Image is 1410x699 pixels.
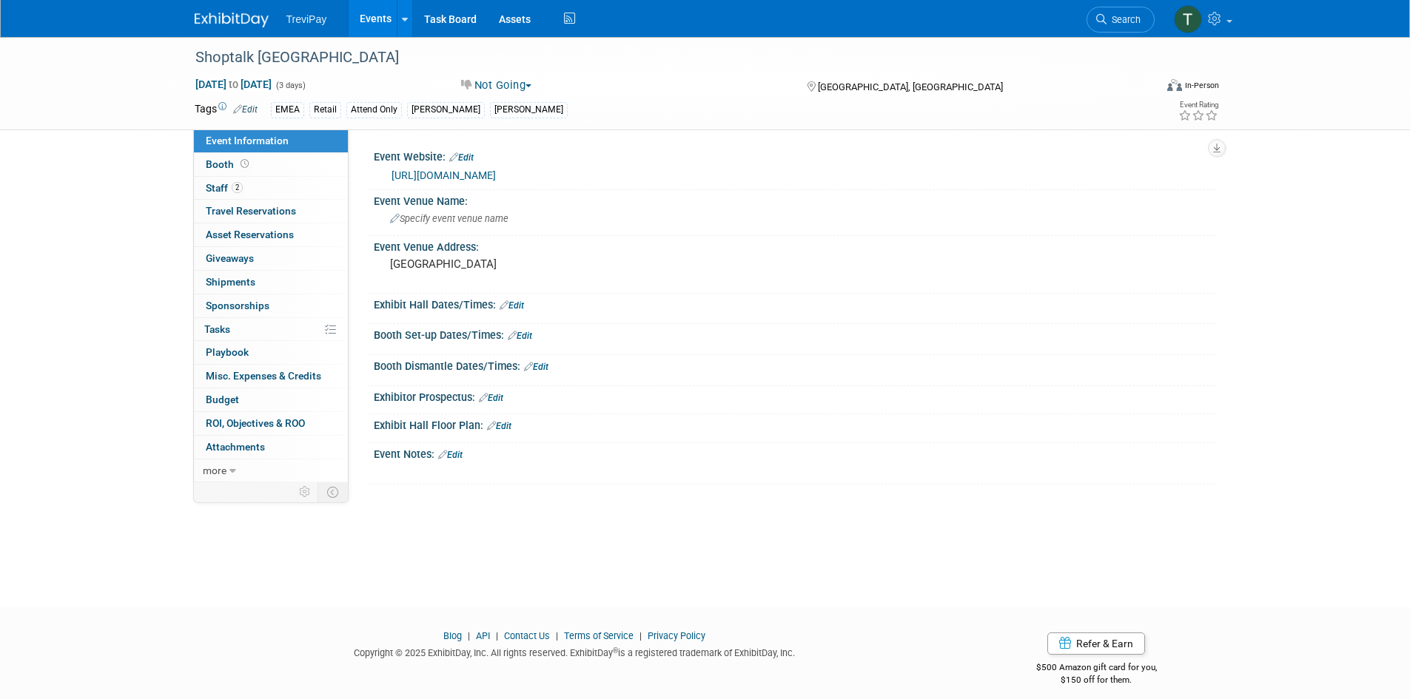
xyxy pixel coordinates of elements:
[636,630,645,641] span: |
[977,674,1216,686] div: $150 off for them.
[190,44,1132,71] div: Shoptalk [GEOGRAPHIC_DATA]
[206,394,239,405] span: Budget
[195,101,258,118] td: Tags
[233,104,258,115] a: Edit
[206,346,249,358] span: Playbook
[194,365,348,388] a: Misc. Expenses & Credits
[194,388,348,411] a: Budget
[374,355,1216,374] div: Booth Dismantle Dates/Times:
[318,482,348,502] td: Toggle Event Tabs
[194,412,348,435] a: ROI, Objectives & ROO
[195,13,269,27] img: ExhibitDay
[648,630,705,641] a: Privacy Policy
[194,129,348,152] a: Event Information
[346,102,402,118] div: Attend Only
[438,450,463,460] a: Edit
[194,223,348,246] a: Asset Reservations
[374,236,1216,254] div: Event Venue Address:
[206,252,254,264] span: Giveaways
[195,643,956,660] div: Copyright © 2025 ExhibitDay, Inc. All rights reserved. ExhibitDay is a registered trademark of Ex...
[194,247,348,270] a: Giveaways
[271,102,304,118] div: EMEA
[374,386,1216,405] div: Exhibitor Prospectus:
[1107,14,1141,25] span: Search
[552,630,562,641] span: |
[407,102,485,118] div: [PERSON_NAME]
[206,135,289,146] span: Event Information
[390,257,708,271] pre: [GEOGRAPHIC_DATA]
[374,414,1216,433] div: Exhibit Hall Floor Plan:
[1178,101,1218,109] div: Event Rating
[232,182,243,193] span: 2
[390,213,508,224] span: Specify event venue name
[374,443,1216,462] div: Event Notes:
[195,78,272,91] span: [DATE] [DATE]
[524,362,548,372] a: Edit
[206,276,255,288] span: Shipments
[500,300,524,311] a: Edit
[492,630,502,641] span: |
[977,652,1216,686] div: $500 Amazon gift card for you,
[203,465,226,476] span: more
[564,630,634,641] a: Terms of Service
[226,78,241,90] span: to
[194,153,348,176] a: Booth
[238,158,252,169] span: Booth not reserved yet
[1087,7,1155,33] a: Search
[275,81,306,90] span: (3 days)
[1174,5,1202,33] img: Tara DePaepe
[374,324,1216,343] div: Booth Set-up Dates/Times:
[504,630,550,641] a: Contact Us
[613,646,618,655] sup: ®
[374,294,1216,313] div: Exhibit Hall Dates/Times:
[206,441,265,453] span: Attachments
[392,169,496,181] a: [URL][DOMAIN_NAME]
[194,436,348,459] a: Attachments
[194,318,348,341] a: Tasks
[194,294,348,317] a: Sponsorships
[206,370,321,382] span: Misc. Expenses & Credits
[206,158,252,170] span: Booth
[479,393,503,403] a: Edit
[1167,79,1182,91] img: Format-Inperson.png
[1047,632,1145,655] a: Refer & Earn
[206,417,305,429] span: ROI, Objectives & ROO
[206,229,294,240] span: Asset Reservations
[464,630,474,641] span: |
[490,102,568,118] div: [PERSON_NAME]
[194,341,348,364] a: Playbook
[194,459,348,482] a: more
[194,177,348,200] a: Staff2
[476,630,490,641] a: API
[487,421,511,431] a: Edit
[443,630,462,641] a: Blog
[292,482,318,502] td: Personalize Event Tab Strip
[374,190,1216,209] div: Event Venue Name:
[206,300,269,311] span: Sponsorships
[204,323,230,335] span: Tasks
[449,152,474,163] a: Edit
[194,200,348,223] a: Travel Reservations
[1184,80,1219,91] div: In-Person
[194,271,348,294] a: Shipments
[206,205,296,217] span: Travel Reservations
[1067,77,1220,99] div: Event Format
[374,146,1216,165] div: Event Website:
[818,81,1003,92] span: [GEOGRAPHIC_DATA], [GEOGRAPHIC_DATA]
[456,78,537,93] button: Not Going
[286,13,327,25] span: TreviPay
[309,102,341,118] div: Retail
[508,331,532,341] a: Edit
[206,182,243,194] span: Staff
